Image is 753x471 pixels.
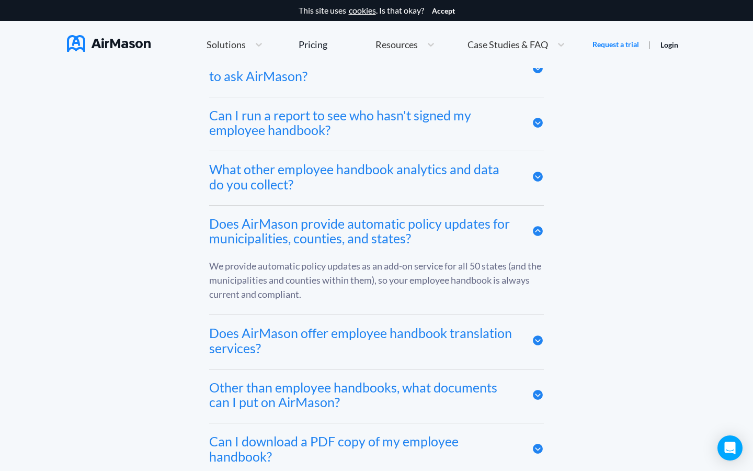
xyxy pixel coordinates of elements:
div: Open Intercom Messenger [717,435,743,461]
div: Pricing [299,40,327,49]
div: Can I run a report to see who hasn't signed my employee handbook? [209,108,516,138]
button: Accept cookies [432,7,455,15]
span: | [648,39,651,49]
div: Other than employee handbooks, what documents can I put on AirMason? [209,380,516,410]
span: Solutions [207,40,246,49]
img: AirMason Logo [67,35,151,52]
div: What other employee handbook analytics and data do you collect? [209,162,516,192]
div: Does AirMason provide automatic policy updates for municipalities, counties, and states? [209,216,516,246]
span: Case Studies & FAQ [467,40,548,49]
a: Request a trial [592,39,639,50]
span: Resources [375,40,418,49]
div: Does AirMason offer employee handbook translation services? [209,326,516,356]
div: Can I edit my employee handbook myself or do I need to ask AirMason? [209,53,516,84]
a: cookies [349,6,376,15]
div: Can I download a PDF copy of my employee handbook? [209,434,516,464]
div: We provide automatic policy updates as an add-on service for all 50 states (and the municipalitie... [209,259,544,301]
a: Login [660,40,678,49]
a: Pricing [299,35,327,54]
